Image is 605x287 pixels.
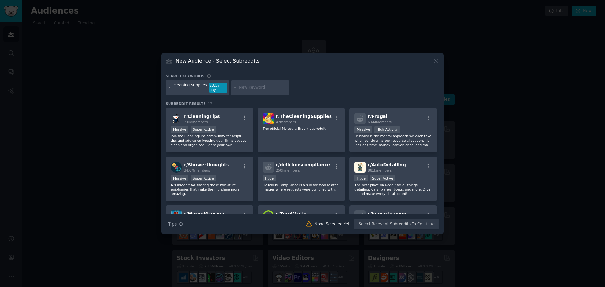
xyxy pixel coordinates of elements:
[263,113,274,124] img: TheCleaningSupplies
[184,169,210,172] span: 34.0M members
[209,83,227,93] div: 23.1 / day
[368,120,392,124] span: 6.6M members
[374,126,400,133] div: High Activity
[354,162,366,173] img: AutoDetailing
[354,183,432,196] p: The best place on Reddit for all things detailing. Cars, planes, boats, and more. Dive in and mak...
[263,126,340,131] p: The official MolecularBroom subreddit.
[263,183,340,192] p: Delicious Compliance is a sub for food related images where requests were complied with.
[171,126,188,133] div: Massive
[354,175,368,181] div: Huge
[171,210,182,221] img: MergeMansion
[370,175,395,181] div: Super Active
[276,169,300,172] span: 250k members
[168,221,177,227] span: Tips
[191,126,216,133] div: Super Active
[354,126,372,133] div: Massive
[208,102,212,106] span: 17
[263,175,276,181] div: Huge
[276,120,296,124] span: 42 members
[184,120,208,124] span: 2.0M members
[184,211,224,216] span: r/ MergeMansion
[176,58,260,64] h3: New Audience - Select Subreddits
[314,221,349,227] div: None Selected Yet
[191,175,216,181] div: Super Active
[368,162,406,167] span: r/ AutoDetailing
[368,169,392,172] span: 881k members
[171,183,248,196] p: A subreddit for sharing those miniature epiphanies that make the mundane more amazing.
[276,211,307,216] span: r/ ZeroWaste
[171,113,182,124] img: CleaningTips
[276,162,330,167] span: r/ deliciouscompliance
[166,219,186,230] button: Tips
[171,162,182,173] img: Showerthoughts
[174,83,207,93] div: cleaning supplies
[166,74,205,78] h3: Search keywords
[184,114,220,119] span: r/ CleaningTips
[166,101,206,106] span: Subreddit Results
[171,175,188,181] div: Massive
[184,162,229,167] span: r/ Showerthoughts
[368,211,406,216] span: r/ homecleaning
[171,134,248,147] p: Join the CleaningTips community for helpful tips and advice on keeping your living spaces clean a...
[354,134,432,147] p: Frugality is the mental approach we each take when considering our resource allocations. It inclu...
[263,210,274,221] img: ZeroWaste
[276,114,332,119] span: r/ TheCleaningSupplies
[368,114,387,119] span: r/ Frugal
[239,85,287,90] input: New Keyword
